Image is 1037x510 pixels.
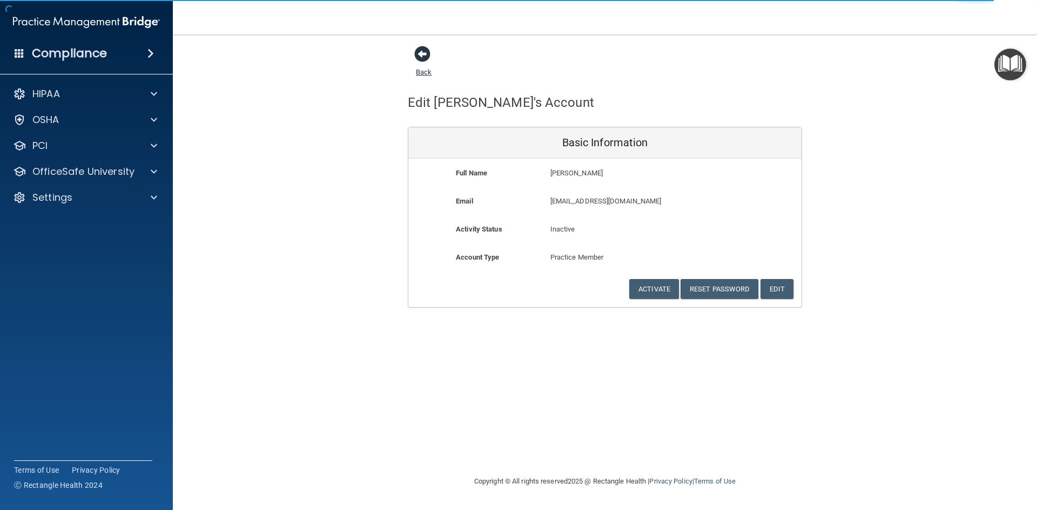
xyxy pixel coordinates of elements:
[408,96,594,110] h4: Edit [PERSON_NAME]'s Account
[629,279,679,299] button: Activate
[550,223,660,236] p: Inactive
[32,191,72,204] p: Settings
[13,113,157,126] a: OSHA
[416,55,432,76] a: Back
[550,195,723,208] p: [EMAIL_ADDRESS][DOMAIN_NAME]
[32,46,107,61] h4: Compliance
[994,49,1026,80] button: Open Resource Center
[456,197,473,205] b: Email
[760,279,793,299] button: Edit
[72,465,120,475] a: Privacy Policy
[681,279,758,299] button: Reset Password
[32,165,134,178] p: OfficeSafe University
[694,477,736,485] a: Terms of Use
[456,169,487,177] b: Full Name
[14,465,59,475] a: Terms of Use
[408,127,802,159] div: Basic Information
[408,464,802,499] div: Copyright © All rights reserved 2025 @ Rectangle Health | |
[32,87,60,100] p: HIPAA
[13,87,157,100] a: HIPAA
[13,165,157,178] a: OfficeSafe University
[13,139,157,152] a: PCI
[550,167,723,180] p: [PERSON_NAME]
[550,251,660,264] p: Practice Member
[456,253,499,261] b: Account Type
[32,139,48,152] p: PCI
[13,11,160,33] img: PMB logo
[14,480,103,491] span: Ⓒ Rectangle Health 2024
[32,113,59,126] p: OSHA
[456,225,502,233] b: Activity Status
[13,191,157,204] a: Settings
[649,477,692,485] a: Privacy Policy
